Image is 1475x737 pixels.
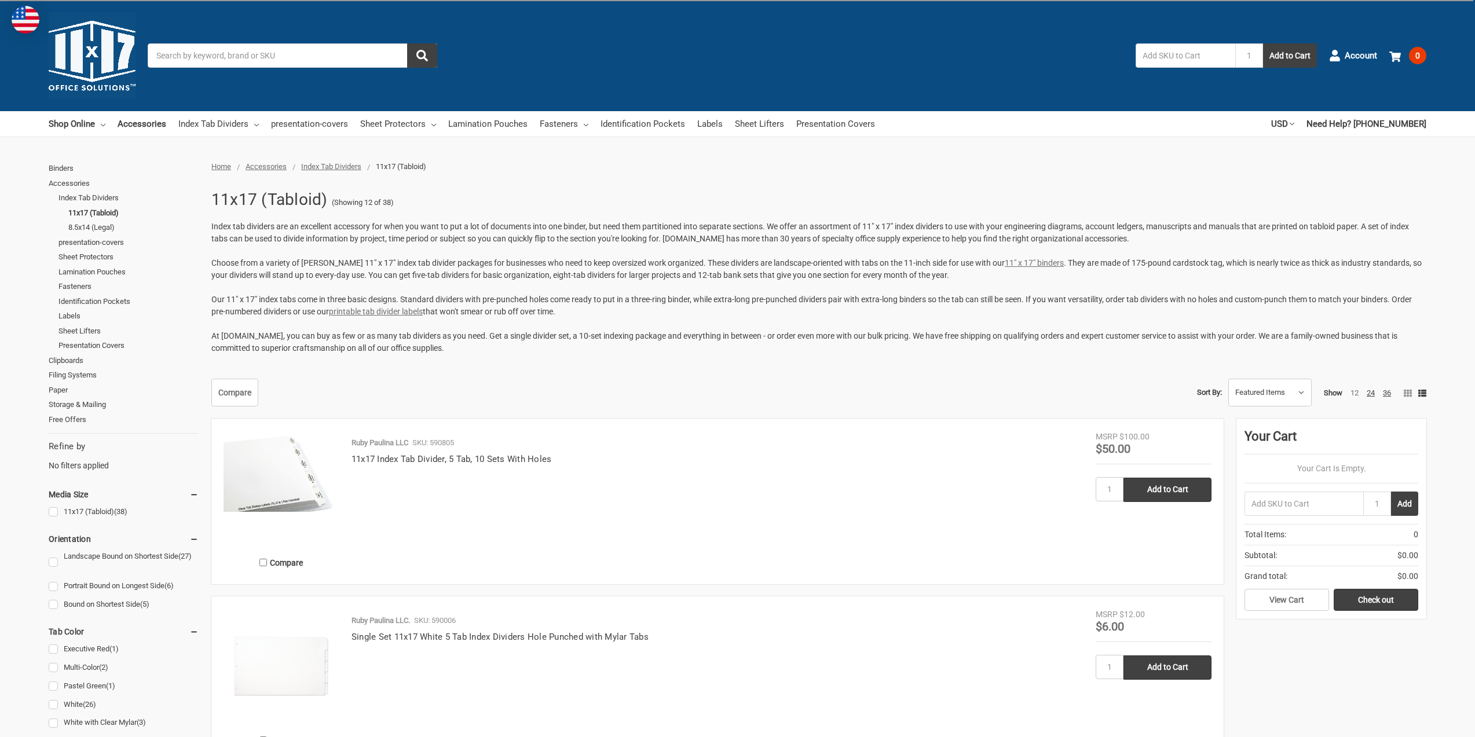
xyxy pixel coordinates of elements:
a: Labels [58,309,199,324]
span: (1) [106,681,115,690]
h1: 11x17 (Tabloid) [211,185,328,215]
span: $50.00 [1096,442,1130,456]
img: duty and tax information for United States [12,6,39,34]
div: No filters applied [49,440,199,471]
a: Bound on Shortest Side [49,597,199,613]
a: Home [211,162,231,171]
span: 0 [1409,47,1426,64]
a: 36 [1383,388,1391,397]
input: Add SKU to Cart [1136,43,1235,68]
p: Your Cart Is Empty. [1245,463,1418,475]
a: Index Tab Dividers [301,162,361,171]
a: Identification Pockets [58,294,199,309]
img: 11x17.com [49,12,136,99]
span: (3) [137,718,146,727]
a: Fasteners [540,111,588,137]
a: Shop Online [49,111,105,137]
a: White [49,697,199,713]
span: Total Items: [1245,529,1286,541]
a: Paper [49,383,199,398]
a: Filing Systems [49,368,199,383]
span: $0.00 [1397,570,1418,582]
span: (2) [99,663,108,672]
h5: Refine by [49,440,199,453]
a: Index Tab Dividers [178,111,259,137]
h5: Tab Color [49,625,199,639]
p: Index tab dividers are an excellent accessory for when you want to put a lot of documents into on... [211,221,1426,245]
a: 0 [1389,41,1426,71]
img: Single Set 11x17 White 5 Tab Index Dividers Hole Punched with Mylar Tabs [224,608,339,724]
span: (1) [109,644,119,653]
button: Add to Cart [1263,43,1317,68]
a: Index Tab Dividers [58,190,199,206]
div: MSRP [1096,431,1118,443]
span: Subtotal: [1245,549,1277,562]
a: Account [1329,41,1377,71]
span: (38) [114,507,127,516]
p: SKU: 590805 [412,437,454,449]
input: Compare [259,559,267,566]
a: Binders [49,161,199,176]
p: Ruby Paulina LLC [352,437,408,449]
a: Multi-Color [49,660,199,676]
a: Sheet Lifters [735,111,784,137]
img: 11x17 Index Tab Divider, 5 Tab, 10 Sets With Holes [224,431,339,511]
a: 11x17 Index Tab Divider, 5 Tab, 10 Sets With Holes [224,431,339,547]
a: presentation-covers [58,235,199,250]
span: $0.00 [1397,549,1418,562]
input: Add to Cart [1123,655,1212,680]
a: Landscape Bound on Shortest Side [49,549,199,575]
a: Need Help? [PHONE_NUMBER] [1306,111,1426,137]
span: (Showing 12 of 38) [332,197,394,208]
input: Add SKU to Cart [1245,492,1363,516]
a: Storage & Mailing [49,397,199,412]
a: printable tab divider labels [329,307,423,316]
p: Our 11" x 17" index tabs come in three basic designs. Standard dividers with pre-punched holes co... [211,294,1426,318]
a: Pastel Green [49,679,199,694]
h5: Media Size [49,487,199,501]
a: Fasteners [58,279,199,294]
p: Choose from a variety of [PERSON_NAME] 11" x 17" index tab divider packages for businesses who ne... [211,257,1426,281]
a: 24 [1367,388,1375,397]
span: (27) [178,552,192,560]
a: Presentation Covers [796,111,875,137]
a: Sheet Protectors [360,111,436,137]
a: Check out [1334,589,1418,611]
span: $6.00 [1096,619,1124,633]
span: (26) [83,700,96,709]
p: Ruby Paulina LLC. [352,615,410,626]
a: Accessories [49,176,199,191]
a: presentation-covers [271,111,348,137]
span: Grand total: [1245,570,1287,582]
a: Lamination Pouches [448,111,528,137]
a: Accessories [118,111,166,137]
label: Sort By: [1197,384,1222,401]
h5: Orientation [49,532,199,546]
span: Accessories [246,162,287,171]
span: (5) [140,600,149,608]
a: 12 [1350,388,1359,397]
a: Sheet Lifters [58,324,199,339]
span: Show [1324,388,1342,397]
a: Labels [697,111,723,137]
span: $12.00 [1119,610,1145,619]
a: Free Offers [49,412,199,427]
a: Sheet Protectors [58,250,199,265]
span: Account [1345,49,1377,63]
input: Add to Cart [1123,478,1212,502]
a: Lamination Pouches [58,265,199,280]
span: 11x17 (Tabloid) [376,162,426,171]
a: Compare [211,379,258,406]
a: Executive Red [49,641,199,657]
a: 11x17 (Tabloid) [49,504,199,520]
span: $100.00 [1119,432,1150,441]
div: Your Cart [1245,427,1418,454]
button: Add [1391,492,1418,516]
a: Portrait Bound on Longest Side [49,578,199,594]
div: MSRP [1096,608,1118,621]
a: View Cart [1245,589,1329,611]
span: (6) [164,581,174,590]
